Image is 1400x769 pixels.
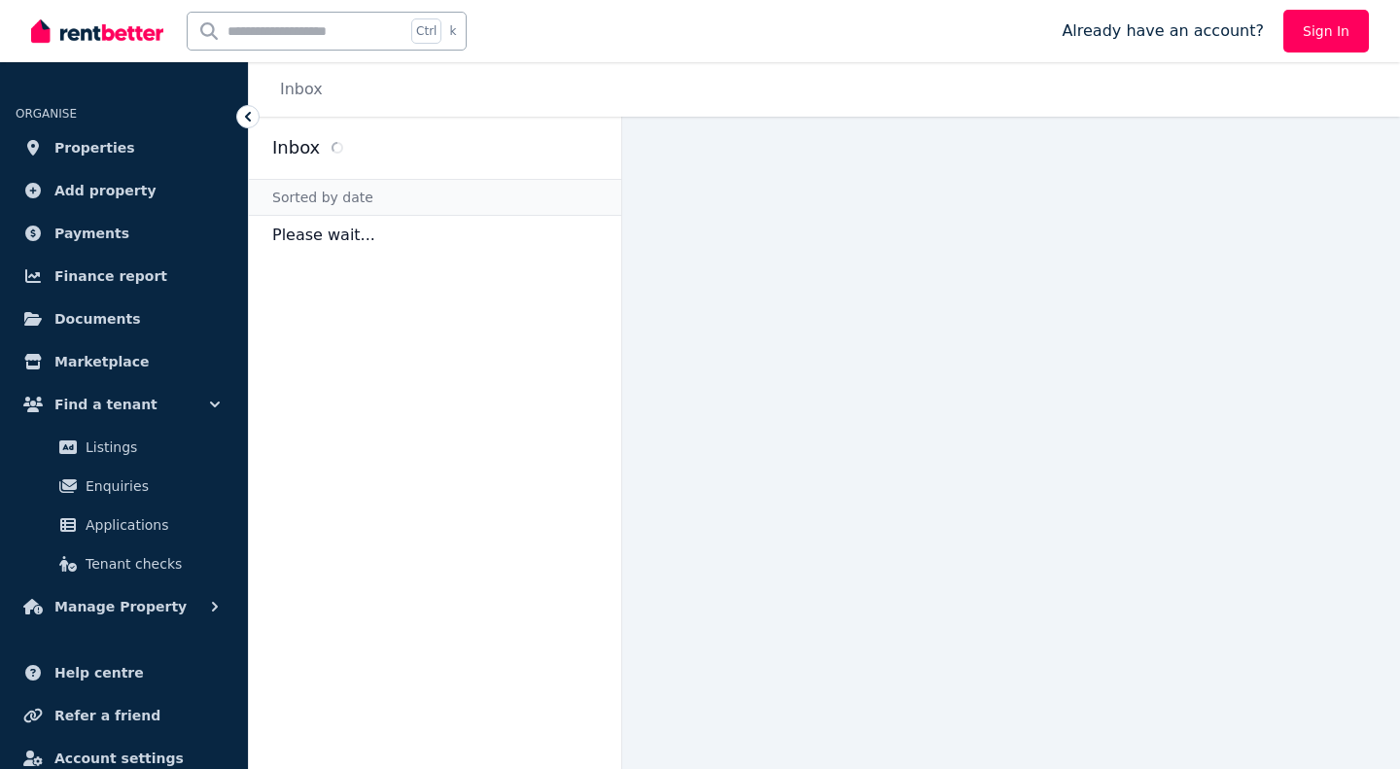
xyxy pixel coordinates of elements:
a: Sign In [1283,10,1369,52]
div: Sorted by date [249,179,621,216]
span: Help centre [54,661,144,684]
span: Marketplace [54,350,149,373]
a: Inbox [280,80,323,98]
a: Refer a friend [16,696,232,735]
span: Add property [54,179,157,202]
span: Applications [86,513,217,537]
a: Payments [16,214,232,253]
span: Ctrl [411,18,441,44]
button: Manage Property [16,587,232,626]
a: Finance report [16,257,232,296]
span: Refer a friend [54,704,160,727]
span: Documents [54,307,141,331]
span: Enquiries [86,474,217,498]
span: ORGANISE [16,107,77,121]
img: RentBetter [31,17,163,46]
span: Tenant checks [86,552,217,576]
a: Help centre [16,653,232,692]
a: Listings [23,428,225,467]
a: Properties [16,128,232,167]
button: Find a tenant [16,385,232,424]
p: Please wait... [249,216,621,255]
a: Tenant checks [23,544,225,583]
span: Payments [54,222,129,245]
span: Manage Property [54,595,187,618]
span: k [449,23,456,39]
h2: Inbox [272,134,320,161]
a: Applications [23,506,225,544]
span: Already have an account? [1062,19,1264,43]
a: Marketplace [16,342,232,381]
span: Listings [86,436,217,459]
a: Enquiries [23,467,225,506]
nav: Breadcrumb [249,62,346,117]
a: Documents [16,299,232,338]
a: Add property [16,171,232,210]
span: Finance report [54,264,167,288]
span: Find a tenant [54,393,157,416]
span: Properties [54,136,135,159]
